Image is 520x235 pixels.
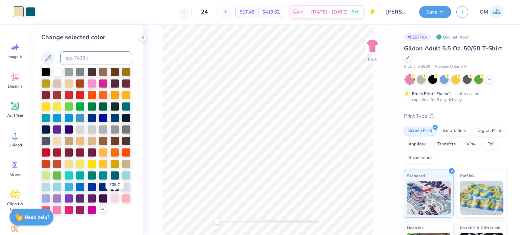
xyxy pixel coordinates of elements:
span: Add Text [7,113,23,118]
span: $419.52 [262,8,280,16]
div: Foil [483,139,499,149]
strong: Need help? [25,214,49,220]
span: Puff Ink [460,172,474,179]
span: Image AI [7,54,23,60]
div: Back [368,56,377,62]
span: Standard [407,172,425,179]
span: Designs [8,84,23,89]
div: Applique [404,139,431,149]
span: Gildan [404,64,415,70]
span: Gildan Adult 5.5 Oz. 50/50 T-Shirt [404,44,502,52]
span: OM [480,8,488,16]
div: Embroidery [439,126,471,136]
img: Om Mehrotra [490,5,503,19]
button: Save [419,6,451,18]
div: Transfers [433,139,460,149]
div: Original Proof [434,33,472,41]
span: $17.48 [240,8,254,16]
img: Puff Ink [460,181,504,215]
img: Standard [407,181,451,215]
div: Change selected color [41,33,132,42]
div: Print Type [404,112,506,120]
div: Rhinestones [404,153,437,163]
span: Greek [10,172,21,177]
div: Digital Print [473,126,506,136]
div: Accessibility label [214,218,221,225]
div: Screen Print [404,126,437,136]
span: Metallic & Glitter Ink [460,224,500,231]
span: # G800 [418,64,430,70]
span: [DATE] - [DATE] [311,8,348,16]
span: Upload [8,142,22,148]
img: Back [366,39,379,53]
span: Neon Ink [407,224,424,231]
span: Free [352,9,358,14]
strong: Fresh Prints Flash: [412,91,448,96]
input: e.g. 7428 c [60,51,132,65]
div: 705 C [106,180,124,189]
input: Untitled Design [381,5,414,19]
div: This color can be expedited for 5 day delivery. [412,91,495,103]
div: Vinyl [462,139,481,149]
input: – – [191,6,218,18]
span: Clipart & logos [4,201,26,212]
div: # 525770A [404,33,431,41]
span: Minimum Order: 24 + [434,64,468,70]
a: OM [477,5,506,19]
